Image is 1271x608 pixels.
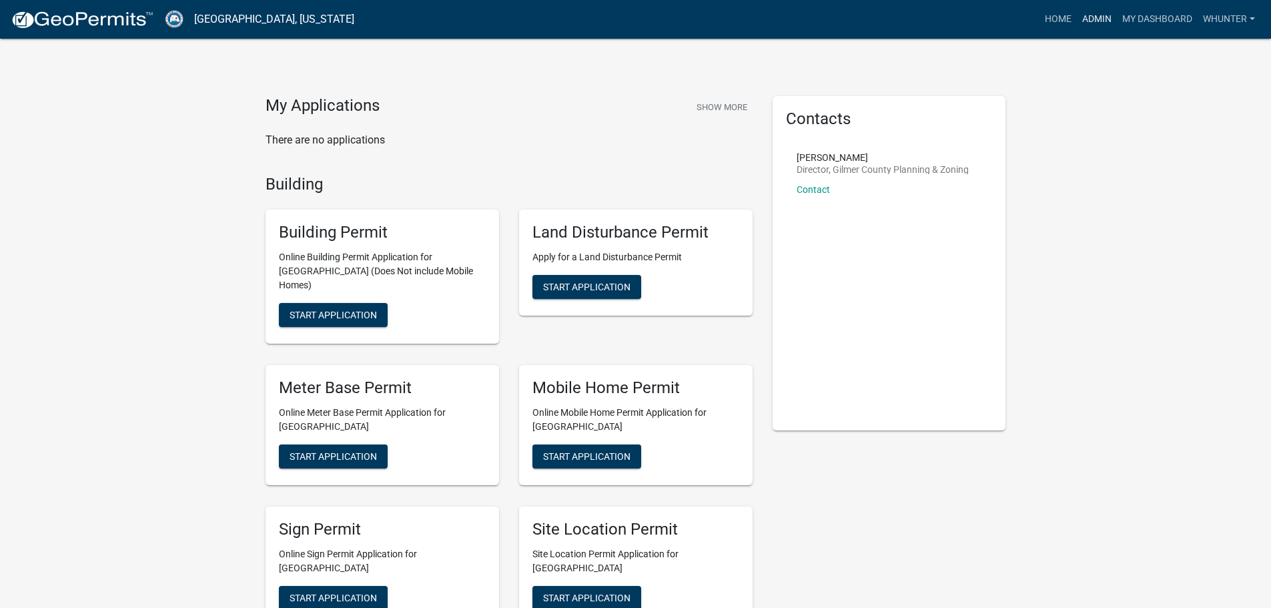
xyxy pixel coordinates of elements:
button: Start Application [279,444,388,469]
a: My Dashboard [1117,7,1198,32]
a: Contact [797,184,830,195]
h5: Site Location Permit [532,520,739,539]
button: Start Application [532,275,641,299]
h5: Land Disturbance Permit [532,223,739,242]
span: Start Application [543,282,630,292]
p: Site Location Permit Application for [GEOGRAPHIC_DATA] [532,547,739,575]
h5: Meter Base Permit [279,378,486,398]
p: Online Mobile Home Permit Application for [GEOGRAPHIC_DATA] [532,406,739,434]
h5: Mobile Home Permit [532,378,739,398]
p: [PERSON_NAME] [797,153,969,162]
span: Start Application [290,310,377,320]
button: Start Application [532,444,641,469]
h5: Building Permit [279,223,486,242]
p: Director, Gilmer County Planning & Zoning [797,165,969,174]
a: Admin [1077,7,1117,32]
p: There are no applications [266,132,753,148]
img: Gilmer County, Georgia [164,10,183,28]
a: [GEOGRAPHIC_DATA], [US_STATE] [194,8,354,31]
h4: Building [266,175,753,194]
p: Online Sign Permit Application for [GEOGRAPHIC_DATA] [279,547,486,575]
p: Apply for a Land Disturbance Permit [532,250,739,264]
span: Start Application [290,592,377,603]
button: Start Application [279,303,388,327]
p: Online Building Permit Application for [GEOGRAPHIC_DATA] (Does Not include Mobile Homes) [279,250,486,292]
span: Start Application [543,592,630,603]
h5: Sign Permit [279,520,486,539]
h5: Contacts [786,109,993,129]
button: Show More [691,96,753,118]
span: Start Application [543,450,630,461]
span: Start Application [290,450,377,461]
a: Home [1039,7,1077,32]
a: whunter [1198,7,1260,32]
p: Online Meter Base Permit Application for [GEOGRAPHIC_DATA] [279,406,486,434]
h4: My Applications [266,96,380,116]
